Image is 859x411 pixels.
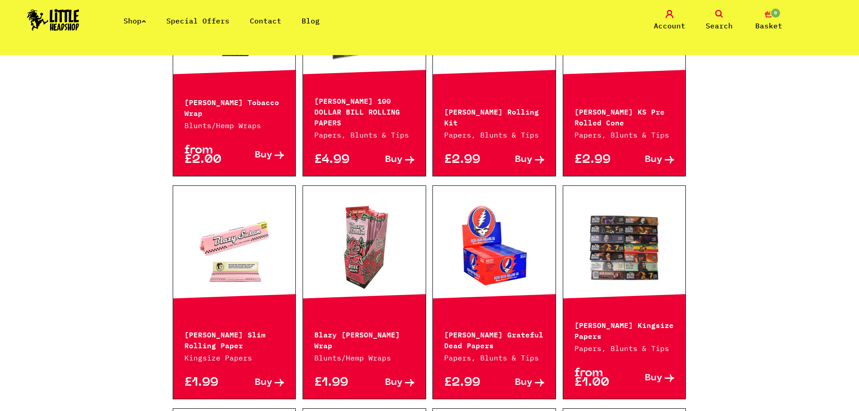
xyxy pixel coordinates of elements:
span: Buy [385,378,403,388]
p: [PERSON_NAME] Kingsize Papers [574,319,675,341]
a: Buy [494,378,544,388]
p: Papers, Blunts & Tips [444,352,544,363]
span: 0 [770,8,781,18]
a: Shop [124,16,146,25]
a: Buy [364,155,414,165]
p: Blunts/Hemp Wraps [184,120,285,131]
a: Buy [234,378,284,388]
span: Buy [645,374,662,383]
a: Buy [364,378,414,388]
span: Buy [385,155,403,165]
p: Kingsize Papers [184,352,285,363]
p: Papers, Blunts & Tips [574,343,675,354]
p: [PERSON_NAME] KS Pre Rolled Cone [574,106,675,127]
p: £1.99 [314,378,364,388]
p: [PERSON_NAME] Grateful Dead Papers [444,328,544,350]
span: Buy [255,151,272,160]
p: £2.99 [444,155,494,165]
p: £2.99 [574,155,625,165]
a: Blog [302,16,320,25]
p: Papers, Blunts & Tips [574,129,675,140]
p: £2.99 [444,378,494,388]
span: Basket [755,20,782,31]
a: Buy [234,146,284,165]
p: Blazy [PERSON_NAME] Wrap [314,328,414,350]
a: Buy [625,369,675,388]
p: [PERSON_NAME] Tobacco Wrap [184,96,285,118]
span: Buy [515,155,533,165]
p: Papers, Blunts & Tips [314,129,414,140]
span: Search [706,20,733,31]
p: [PERSON_NAME] Slim Rolling Paper [184,328,285,350]
p: [PERSON_NAME] Rolling Kit [444,106,544,127]
a: Buy [494,155,544,165]
p: £4.99 [314,155,364,165]
span: Account [654,20,685,31]
span: Buy [515,378,533,388]
p: Papers, Blunts & Tips [444,129,544,140]
img: Little Head Shop Logo [27,9,79,31]
p: from £2.00 [184,146,234,165]
a: Contact [250,16,281,25]
p: Blunts/Hemp Wraps [314,352,414,363]
a: Buy [625,155,675,165]
p: £1.99 [184,378,234,388]
a: Search [697,10,742,31]
span: Buy [645,155,662,165]
p: [PERSON_NAME] 100 DOLLAR BILL ROLLING PAPERS [314,95,414,127]
span: Buy [255,378,272,388]
a: Special Offers [166,16,230,25]
a: 0 Basket [746,10,791,31]
p: from £1.00 [574,369,625,388]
